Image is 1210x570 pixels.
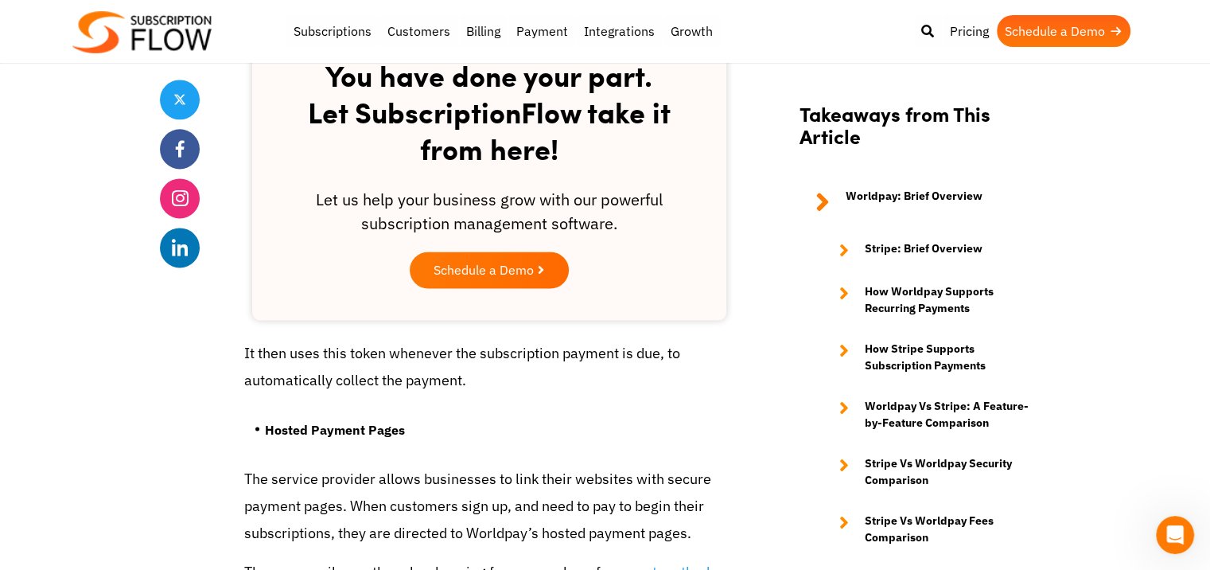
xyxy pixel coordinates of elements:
a: Payment [508,15,576,47]
a: Worldpay Vs Stripe: A Feature-by-Feature Comparison [823,399,1035,432]
a: Schedule a Demo [410,252,569,288]
div: Let us help your business grow with our powerful subscription management software. [284,188,694,252]
a: Worldpay: Brief Overview [800,189,1035,217]
strong: Stripe Vs Worldpay Fees Comparison [865,513,1035,547]
a: How Worldpay Supports Recurring Payments [823,284,1035,318]
strong: Worldpay Vs Stripe: A Feature-by-Feature Comparison [865,399,1035,432]
strong: How Worldpay Supports Recurring Payments [865,284,1035,318]
a: Growth [663,15,721,47]
strong: Stripe: Brief Overview [865,241,982,260]
p: It then uses this token whenever the subscription payment is due, to automatically collect the pa... [244,340,734,394]
a: Stripe Vs Worldpay Security Comparison [823,456,1035,490]
a: Pricing [942,15,997,47]
strong: Stripe Vs Worldpay Security Comparison [865,456,1035,490]
a: Integrations [576,15,663,47]
span: Schedule a Demo [434,264,534,276]
strong: Worldpay: Brief Overview [846,189,982,217]
img: Subscriptionflow [72,11,212,53]
a: Stripe: Brief Overview [823,241,1035,260]
a: Stripe Vs Worldpay Fees Comparison [823,513,1035,547]
a: How Stripe Supports Subscription Payments [823,342,1035,375]
a: Subscriptions [286,15,379,47]
strong: How Stripe Supports Subscription Payments [865,342,1035,375]
a: Customers [379,15,458,47]
h2: You have done your part. Let SubscriptionFlow take it from here! [284,41,694,172]
p: The service provider allows businesses to link their websites with secure payment pages. When cus... [244,466,734,548]
strong: Hosted Payment Pages [265,422,405,438]
h2: Takeaways from This Article [800,103,1035,165]
a: Billing [458,15,508,47]
a: Schedule a Demo [997,15,1130,47]
iframe: Intercom live chat [1156,516,1194,554]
